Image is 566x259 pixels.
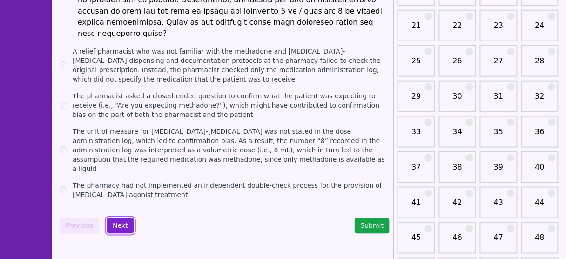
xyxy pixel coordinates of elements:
[400,126,432,145] a: 33
[107,218,134,234] button: Next
[483,197,514,216] a: 43
[442,20,473,39] a: 22
[442,162,473,180] a: 38
[73,91,390,119] label: The pharmacist asked a closed-ended question to confirm what the patient was expecting to receive...
[400,55,432,74] a: 25
[524,126,556,145] a: 36
[442,55,473,74] a: 26
[400,91,432,109] a: 29
[524,162,556,180] a: 40
[483,232,514,251] a: 47
[73,127,390,173] label: The unit of measure for [MEDICAL_DATA]-[MEDICAL_DATA] was not stated in the dose administration l...
[483,55,514,74] a: 27
[524,232,556,251] a: 48
[483,20,514,39] a: 23
[73,47,390,84] label: A relief pharmacist who was not familiar with the methadone and [MEDICAL_DATA]-[MEDICAL_DATA] dis...
[442,126,473,145] a: 34
[400,232,432,251] a: 45
[483,162,514,180] a: 39
[483,91,514,109] a: 31
[400,20,432,39] a: 21
[400,197,432,216] a: 41
[442,197,473,216] a: 42
[524,197,556,216] a: 44
[400,162,432,180] a: 37
[73,181,390,199] label: The pharmacy had not implemented an independent double-check process for the provision of [MEDICA...
[442,232,473,251] a: 46
[524,91,556,109] a: 32
[442,91,473,109] a: 30
[524,20,556,39] a: 24
[524,55,556,74] a: 28
[355,218,390,234] button: Submit
[483,126,514,145] a: 35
